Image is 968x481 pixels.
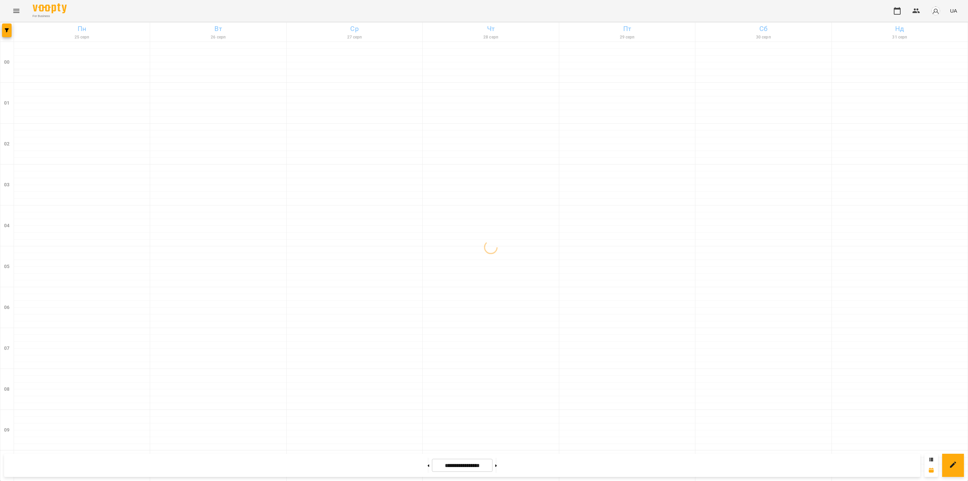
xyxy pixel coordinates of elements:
img: avatar_s.png [931,6,940,16]
h6: 07 [4,345,10,352]
h6: Ср [288,24,421,34]
h6: 02 [4,140,10,148]
h6: 09 [4,426,10,434]
img: Voopty Logo [33,3,67,13]
h6: 26 серп [151,34,285,41]
h6: 27 серп [288,34,421,41]
h6: 28 серп [424,34,558,41]
button: Menu [8,3,25,19]
h6: Вт [151,24,285,34]
h6: 25 серп [15,34,149,41]
h6: Пт [560,24,694,34]
h6: 31 серп [833,34,967,41]
h6: Пн [15,24,149,34]
h6: 05 [4,263,10,270]
h6: 03 [4,181,10,189]
h6: 30 серп [696,34,830,41]
h6: 06 [4,304,10,311]
h6: 00 [4,59,10,66]
span: UA [950,7,957,14]
h6: 01 [4,99,10,107]
h6: Чт [424,24,558,34]
h6: Сб [696,24,830,34]
h6: 08 [4,386,10,393]
h6: Нд [833,24,967,34]
span: For Business [33,14,67,18]
h6: 04 [4,222,10,230]
button: UA [947,4,960,17]
h6: 29 серп [560,34,694,41]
